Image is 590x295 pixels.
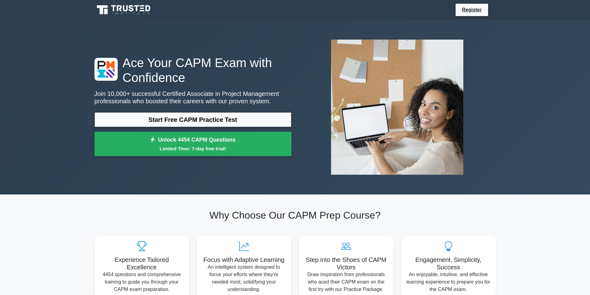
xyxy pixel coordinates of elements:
[99,271,184,293] p: 4454 questions and comprehensive training to guide you through your CAPM exam preparation.
[94,55,291,85] h1: Ace Your CAPM Exam with Confidence
[94,90,291,105] p: Join 10,000+ successful Certified Associate in Project Management professionals who boosted their...
[202,256,286,263] h5: Focus with Adaptive Learning
[458,6,485,14] a: Register
[304,271,389,293] p: Draw inspiration from professionals who aced their CAPM exam on the first try with our Practice P...
[406,256,491,271] h5: Engagement, Simplicity, Success
[406,271,491,293] p: An enjoyable, intuitive, and effective learning experience to prepare you for the CAPM exam.
[202,263,286,293] p: An intelligent system designed to focus your efforts where they're needed most, solidifying your ...
[102,145,284,152] small: Limited Time: 7-day free trial!
[94,112,291,127] a: Start Free CAPM Practice Test
[94,132,291,156] a: Unlock 4454 CAPM QuestionsLimited Time: 7-day free trial!
[304,256,389,271] h5: Step into the Shoes of CAPM Victors
[99,256,184,271] h5: Experience Tailored Excellence
[94,209,496,221] h2: Why Choose Our CAPM Prep Course?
